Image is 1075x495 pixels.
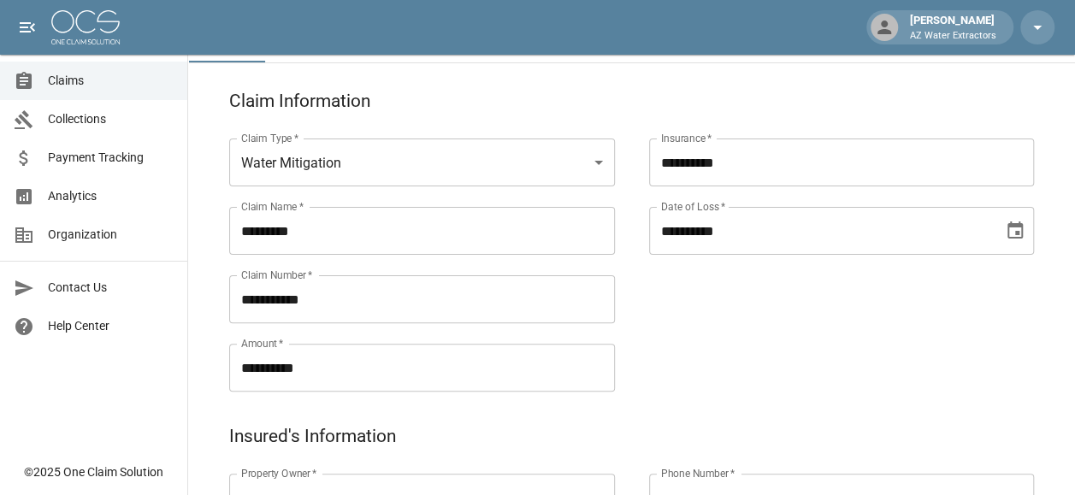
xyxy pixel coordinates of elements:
span: Claims [48,72,174,90]
span: Organization [48,226,174,244]
p: AZ Water Extractors [910,29,996,44]
span: Contact Us [48,279,174,297]
label: Claim Number [241,268,312,282]
label: Claim Type [241,131,298,145]
label: Date of Loss [661,199,725,214]
div: [PERSON_NAME] [903,12,1003,43]
label: Phone Number [661,466,735,480]
button: Choose date [998,214,1032,248]
label: Amount [241,336,284,351]
button: open drawer [10,10,44,44]
div: © 2025 One Claim Solution [24,463,163,480]
label: Claim Name [241,199,304,214]
span: Help Center [48,317,174,335]
label: Property Owner [241,466,317,480]
label: Insurance [661,131,712,145]
span: Analytics [48,187,174,205]
img: ocs-logo-white-transparent.png [51,10,120,44]
span: Collections [48,110,174,128]
span: Payment Tracking [48,149,174,167]
div: Water Mitigation [229,138,615,186]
